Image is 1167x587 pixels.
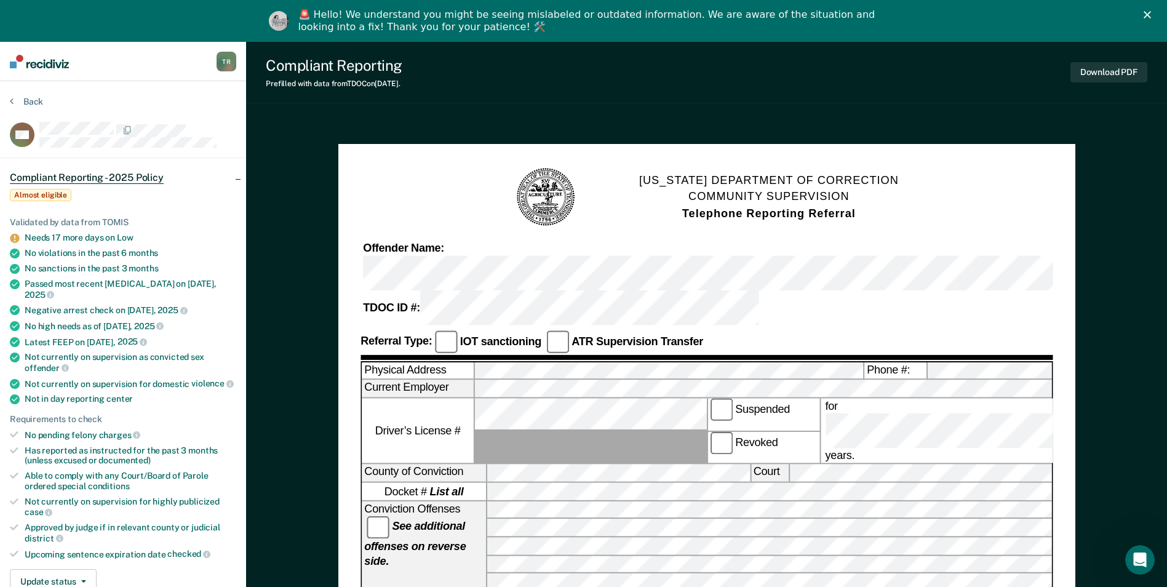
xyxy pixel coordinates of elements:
input: See additional offenses on reverse side. [367,516,389,538]
span: months [129,248,158,258]
span: Compliant Reporting - 2025 Policy [10,172,164,184]
img: TN Seal [515,166,577,228]
span: Docket # [384,484,463,498]
div: Not currently on supervision for highly publicized [25,497,236,517]
div: Compliant Reporting [266,57,402,74]
span: district [25,533,63,543]
div: T R [217,52,236,71]
label: Physical Address [362,362,474,379]
div: Has reported as instructed for the past 3 months (unless excused or [25,445,236,466]
strong: Telephone Reporting Referral [682,207,855,220]
span: months [129,263,158,273]
div: Latest FEEP on [DATE], [25,337,236,348]
div: 🚨 Hello! We understand you might be seeing mislabeled or outdated information. We are aware of th... [298,9,879,33]
span: center [106,394,133,404]
span: 2025 [25,290,54,300]
label: Court [751,465,788,482]
label: Phone #: [864,362,926,379]
span: checked [167,549,210,559]
span: 2025 [117,337,147,346]
span: Almost eligible [10,189,71,201]
span: violence [191,378,234,388]
span: 2025 [157,305,187,315]
label: for years. [822,399,1166,463]
input: Revoked [710,431,733,454]
iframe: Intercom live chat [1125,545,1155,575]
h1: [US_STATE] DEPARTMENT OF CORRECTION COMMUNITY SUPERVISION [639,172,899,223]
label: Driver’s License # [362,399,474,463]
div: No violations in the past 6 [25,248,236,258]
span: 2025 [134,321,164,331]
div: Upcoming sentence expiration date [25,549,236,560]
div: Needs 17 more days on Low [25,233,236,243]
strong: List all [429,485,463,497]
label: County of Conviction [362,465,486,482]
div: No high needs as of [DATE], [25,321,236,332]
label: Suspended [707,399,819,431]
div: Approved by judge if in relevant county or judicial [25,522,236,543]
input: ATR Supervision Transfer [546,331,569,354]
input: Suspended [710,399,733,421]
button: TR [217,52,236,71]
div: Not in day reporting [25,394,236,404]
strong: Offender Name: [363,242,444,255]
div: Prefilled with data from TDOC on [DATE] . [266,79,402,88]
label: Revoked [707,431,819,463]
div: Passed most recent [MEDICAL_DATA] on [DATE], [25,279,236,300]
label: Current Employer [362,380,474,397]
strong: ATR Supervision Transfer [572,335,703,348]
img: Recidiviz [10,55,69,68]
div: Validated by data from TOMIS [10,217,236,228]
span: documented) [98,455,150,465]
div: Close [1144,11,1156,18]
input: for years. [825,413,1164,449]
strong: TDOC ID #: [363,302,420,314]
button: Back [10,96,43,107]
strong: See additional offenses on reverse side. [364,520,466,567]
span: offender [25,363,69,373]
div: Requirements to check [10,414,236,425]
strong: Referral Type: [360,335,432,348]
div: No sanctions in the past 3 [25,263,236,274]
div: Not currently on supervision as convicted sex [25,352,236,373]
div: No pending felony [25,429,236,441]
strong: IOT sanctioning [460,335,541,348]
div: Able to comply with any Court/Board of Parole ordered special [25,471,236,492]
span: conditions [88,481,130,491]
button: Download PDF [1070,62,1147,82]
div: Not currently on supervision for domestic [25,378,236,389]
img: Profile image for Kim [269,11,289,31]
input: IOT sanctioning [434,331,457,354]
span: charges [99,430,141,440]
span: case [25,507,52,517]
div: Negative arrest check on [DATE], [25,305,236,316]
